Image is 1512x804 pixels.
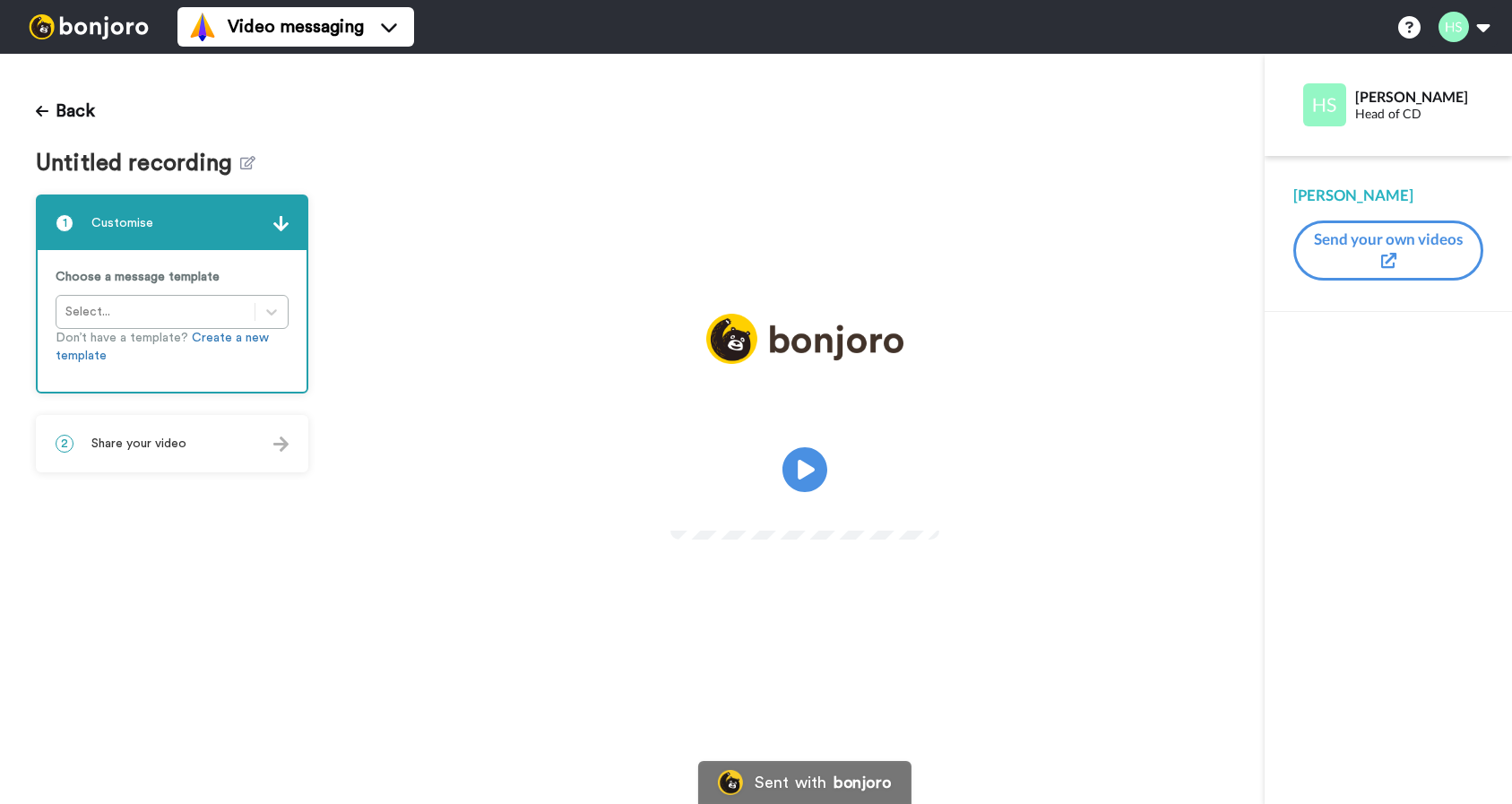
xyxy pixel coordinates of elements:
div: bonjoro [834,774,891,791]
span: 2 [56,435,73,453]
p: Choose a message template [56,268,289,286]
a: Create a new template [56,332,269,362]
span: 1 [56,214,73,232]
div: 2Share your video [36,415,308,472]
img: bj-logo-header-white.svg [22,14,156,39]
button: Send your own videos [1293,220,1483,281]
span: Untitled recording [36,151,240,177]
div: [PERSON_NAME] [1293,185,1483,206]
img: Bonjoro Logo [717,770,742,795]
div: Head of CD [1355,107,1482,122]
span: Customise [91,214,153,232]
span: Share your video [91,435,186,453]
a: Bonjoro LogoSent withbonjoro [697,761,911,804]
img: logo_full.png [706,314,903,365]
div: Sent with [755,774,826,791]
button: Back [36,90,95,133]
img: arrow.svg [273,437,289,452]
span: Video messaging [228,14,364,39]
div: [PERSON_NAME] [1355,88,1482,105]
img: Full screen [905,497,923,515]
img: Profile Image [1303,83,1346,126]
p: Don’t have a template? [56,329,289,365]
img: arrow.svg [273,216,289,231]
img: vm-color.svg [188,13,217,41]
